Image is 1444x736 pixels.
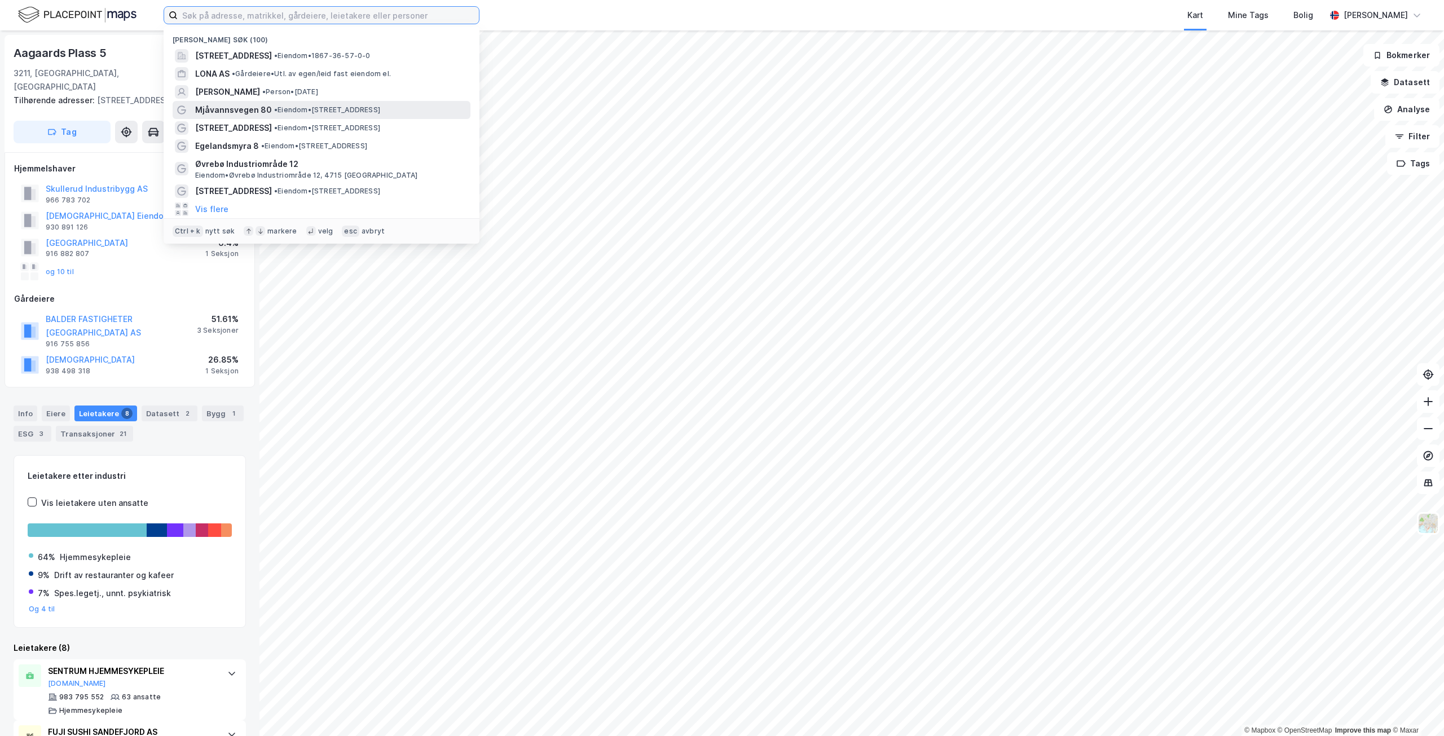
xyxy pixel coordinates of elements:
div: Hjemmesykepleie [59,706,122,715]
img: Z [1417,513,1439,534]
div: 1 Seksjon [205,367,239,376]
div: Bygg [202,406,244,421]
span: Mjåvannsvegen 80 [195,103,272,117]
div: 930 891 126 [46,223,88,232]
div: ESG [14,426,51,442]
div: Leietakere (8) [14,641,246,655]
div: 983 795 552 [59,693,104,702]
div: Info [14,406,37,421]
div: 1 [228,408,239,419]
span: Eiendom • [STREET_ADDRESS] [274,124,380,133]
div: Kontrollprogram for chat [1388,682,1444,736]
div: Bolig [1293,8,1313,22]
div: 63 ansatte [122,693,161,702]
div: 64% [38,550,55,564]
span: Tilhørende adresser: [14,95,97,105]
div: Gårdeiere [14,292,245,306]
div: Eiere [42,406,70,421]
span: Gårdeiere • Utl. av egen/leid fast eiendom el. [232,69,391,78]
iframe: Chat Widget [1388,682,1444,736]
span: [PERSON_NAME] [195,85,260,99]
button: [DOMAIN_NAME] [48,679,106,688]
div: nytt søk [205,227,235,236]
div: SENTRUM HJEMMESYKEPLEIE [48,664,216,678]
span: Øvrebø Industriområde 12 [195,157,466,171]
div: 9% [38,568,50,582]
div: velg [318,227,333,236]
div: Transaksjoner [56,426,133,442]
div: avbryt [362,227,385,236]
span: Eiendom • [STREET_ADDRESS] [274,187,380,196]
button: Tag [14,121,111,143]
div: Datasett [142,406,197,421]
div: 8 [121,408,133,419]
div: 7% [38,587,50,600]
div: 916 755 856 [46,340,90,349]
span: Person • [DATE] [262,87,318,96]
a: OpenStreetMap [1278,726,1332,734]
div: Kart [1187,8,1203,22]
div: Ctrl + k [173,226,203,237]
span: • [261,142,265,150]
span: • [274,124,278,132]
div: Drift av restauranter og kafeer [54,568,174,582]
div: Aagaards Plass 5 [14,44,109,62]
div: 26.85% [205,353,239,367]
a: Improve this map [1335,726,1391,734]
button: Og 4 til [29,605,55,614]
div: Mine Tags [1228,8,1269,22]
div: 3211, [GEOGRAPHIC_DATA], [GEOGRAPHIC_DATA] [14,67,179,94]
div: 21 [117,428,129,439]
div: esc [342,226,359,237]
span: • [274,187,278,195]
div: markere [267,227,297,236]
span: Eiendom • [STREET_ADDRESS] [261,142,367,151]
div: 2 [182,408,193,419]
div: Hjemmelshaver [14,162,245,175]
div: Leietakere [74,406,137,421]
div: 3 [36,428,47,439]
a: Mapbox [1244,726,1275,734]
input: Søk på adresse, matrikkel, gårdeiere, leietakere eller personer [178,7,479,24]
button: Filter [1385,125,1439,148]
span: • [274,51,278,60]
div: 3 Seksjoner [197,326,239,335]
button: Datasett [1371,71,1439,94]
span: Eiendom • 1867-36-57-0-0 [274,51,371,60]
div: 966 783 702 [46,196,90,205]
div: Leietakere etter industri [28,469,232,483]
span: LONA AS [195,67,230,81]
div: 916 882 807 [46,249,89,258]
div: Hjemmesykepleie [60,550,131,564]
img: logo.f888ab2527a4732fd821a326f86c7f29.svg [18,5,137,25]
span: Egelandsmyra 8 [195,139,259,153]
span: [STREET_ADDRESS] [195,184,272,198]
button: Bokmerker [1363,44,1439,67]
span: • [232,69,235,78]
span: [STREET_ADDRESS] [195,49,272,63]
span: • [262,87,266,96]
span: [STREET_ADDRESS] [195,121,272,135]
div: Spes.legetj., unnt. psykiatrisk [54,587,171,600]
button: Tags [1387,152,1439,175]
span: • [274,105,278,114]
div: [PERSON_NAME] [1344,8,1408,22]
button: Analyse [1374,98,1439,121]
div: 1 Seksjon [205,249,239,258]
div: Vis leietakere uten ansatte [41,496,148,510]
div: [STREET_ADDRESS] [14,94,237,107]
button: Vis flere [195,202,228,216]
div: [PERSON_NAME] søk (100) [164,27,479,47]
span: Eiendom • Øvrebø Industriområde 12, 4715 [GEOGRAPHIC_DATA] [195,171,417,180]
div: 51.61% [197,312,239,326]
span: Eiendom • [STREET_ADDRESS] [274,105,380,114]
div: 938 498 318 [46,367,90,376]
